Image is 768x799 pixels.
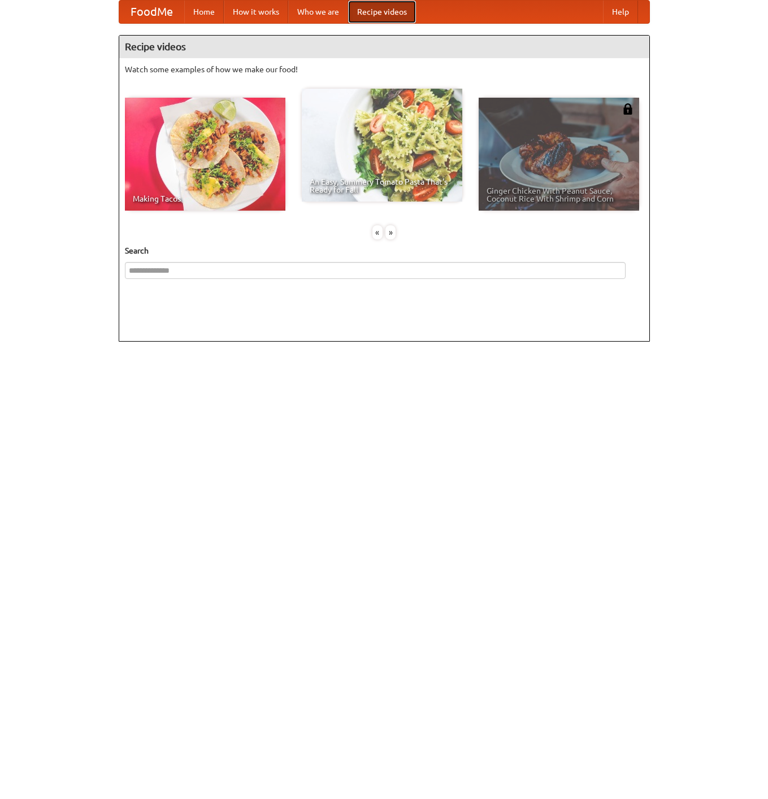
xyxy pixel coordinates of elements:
a: Making Tacos [125,98,285,211]
div: » [385,225,396,239]
a: FoodMe [119,1,184,23]
a: Recipe videos [348,1,416,23]
a: Who we are [288,1,348,23]
a: How it works [224,1,288,23]
p: Watch some examples of how we make our food! [125,64,644,75]
h4: Recipe videos [119,36,649,58]
img: 483408.png [622,103,634,115]
a: An Easy, Summery Tomato Pasta That's Ready for Fall [302,89,462,202]
span: Making Tacos [133,195,277,203]
a: Home [184,1,224,23]
a: Help [603,1,638,23]
div: « [372,225,383,239]
h5: Search [125,245,644,256]
span: An Easy, Summery Tomato Pasta That's Ready for Fall [310,178,454,194]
